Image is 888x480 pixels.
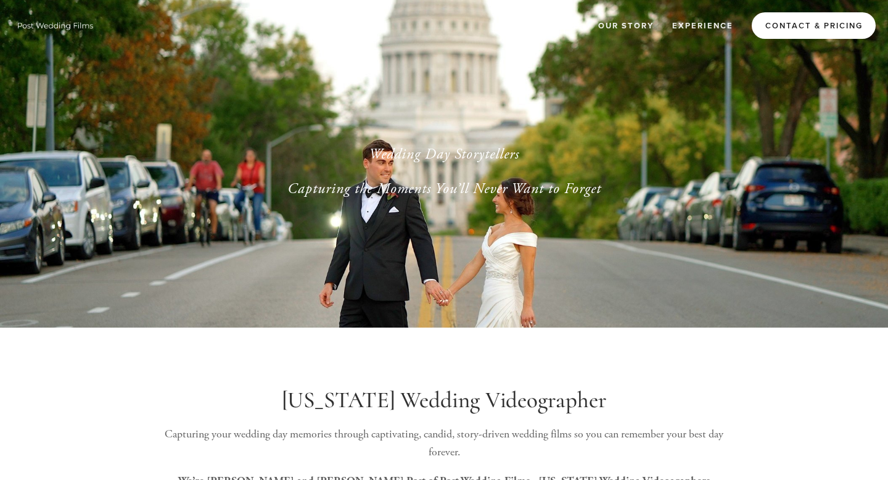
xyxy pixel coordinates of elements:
a: Contact & Pricing [752,12,876,39]
a: Home [543,15,588,36]
p: Capturing your wedding day memories through captivating, candid, story-driven wedding films so yo... [149,426,739,461]
p: Wedding Day Storytellers [169,143,719,165]
a: Experience [664,15,741,36]
p: Capturing the Moments You’ll Never Want to Forget [169,178,719,200]
img: Wisconsin Wedding Videographer [12,16,99,35]
a: Our Story [590,15,662,36]
h1: [US_STATE] Wedding Videographer [149,387,739,414]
